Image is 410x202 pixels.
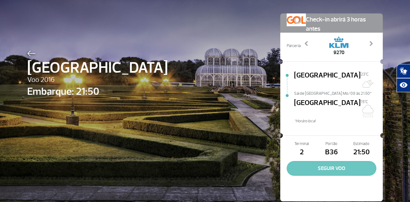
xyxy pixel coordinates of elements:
[306,13,376,34] span: Check-in abrirá 3 horas antes
[294,91,383,95] span: Sai de [GEOGRAPHIC_DATA] Mo/08 às 21:50*
[294,70,361,91] span: [GEOGRAPHIC_DATA]
[27,56,168,79] span: [GEOGRAPHIC_DATA]
[294,118,383,124] span: *Horáro local
[316,141,346,147] span: Portão
[287,147,316,158] span: 2
[361,77,373,90] img: Muitas nuvens
[347,147,376,158] span: 21:50
[397,64,410,78] button: Abrir tradutor de língua de sinais.
[329,49,348,56] span: 9270
[361,72,369,77] span: 23°C
[294,98,361,118] span: [GEOGRAPHIC_DATA]
[397,78,410,92] button: Abrir recursos assistivos.
[361,99,368,104] span: 15°C
[27,75,168,85] span: Voo 2016
[361,105,373,117] img: Nublado
[397,64,410,92] div: Plugin de acessibilidade da Hand Talk.
[347,141,376,147] span: Estimado
[316,147,346,158] span: B36
[287,43,301,49] span: Parceria:
[287,161,376,176] button: SEGUIR VOO
[27,84,168,99] span: Embarque: 21:50
[287,141,316,147] span: Terminal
